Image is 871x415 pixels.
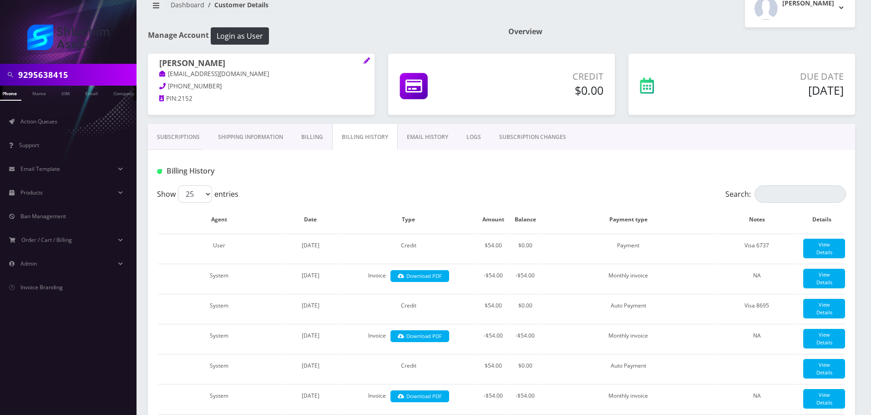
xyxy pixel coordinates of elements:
[510,294,541,323] td: $0.00
[477,294,509,323] td: $54.00
[477,324,509,353] td: -$54.00
[302,241,319,249] span: [DATE]
[490,70,603,83] p: Credit
[490,124,575,150] a: SUBSCRIPTION CHANGES
[755,185,846,203] input: Search:
[712,70,844,83] p: Due Date
[302,302,319,309] span: [DATE]
[168,82,222,90] span: [PHONE_NUMBER]
[477,354,509,383] td: $54.00
[390,390,449,403] a: Download PDF
[803,269,845,288] a: View Details
[508,27,855,36] h1: Overview
[302,392,319,400] span: [DATE]
[716,234,798,263] td: Visa 6737
[158,384,280,413] td: System
[158,234,280,263] td: User
[159,70,269,79] a: [EMAIL_ADDRESS][DOMAIN_NAME]
[510,324,541,353] td: -$54.00
[158,294,280,323] td: System
[340,354,476,383] td: Credit
[148,27,495,45] h1: Manage Account
[490,83,603,97] h5: $0.00
[20,212,66,220] span: Ban Management
[340,324,476,353] td: Invoice
[542,324,715,353] td: Monthly invoice
[799,206,845,233] th: Details
[716,324,798,353] td: NA
[302,272,319,279] span: [DATE]
[159,94,178,103] a: PIN:
[109,86,139,100] a: Company
[725,185,846,203] label: Search:
[57,86,74,100] a: SIM
[716,294,798,323] td: Visa 8695
[20,283,63,291] span: Invoice Branding
[803,239,845,258] a: View Details
[510,206,541,233] th: Balance
[340,264,476,293] td: Invoice
[716,206,798,233] th: Notes
[292,124,332,150] a: Billing
[477,384,509,413] td: -$54.00
[542,354,715,383] td: Auto Payment
[158,264,280,293] td: System
[20,118,57,125] span: Action Queues
[716,384,798,413] td: NA
[803,389,845,409] a: View Details
[158,354,280,383] td: System
[171,0,204,9] a: Dashboard
[803,329,845,348] a: View Details
[390,270,449,282] a: Download PDF
[340,234,476,263] td: Credit
[302,332,319,339] span: [DATE]
[157,167,378,175] h1: Billing History
[211,27,269,45] button: Login as User
[27,25,109,50] img: Shluchim Assist
[716,264,798,293] td: NA
[159,58,363,69] h1: [PERSON_NAME]
[340,384,476,413] td: Invoice
[20,165,60,173] span: Email Template
[542,234,715,263] td: Payment
[302,362,319,369] span: [DATE]
[281,206,339,233] th: Date
[803,299,845,318] a: View Details
[209,30,269,40] a: Login as User
[542,264,715,293] td: Monthly invoice
[477,264,509,293] td: -$54.00
[510,264,541,293] td: -$54.00
[803,359,845,379] a: View Details
[81,86,102,100] a: Email
[28,86,51,100] a: Name
[510,354,541,383] td: $0.00
[178,185,212,203] select: Showentries
[712,83,844,97] h5: [DATE]
[18,66,134,83] input: Search in Company
[457,124,490,150] a: LOGS
[157,185,238,203] label: Show entries
[20,260,37,267] span: Admin
[332,124,398,150] a: Billing History
[542,294,715,323] td: Auto Payment
[510,234,541,263] td: $0.00
[390,330,449,343] a: Download PDF
[148,124,209,150] a: Subscriptions
[19,141,39,149] span: Support
[510,384,541,413] td: -$54.00
[398,124,457,150] a: EMAIL HISTORY
[20,189,43,196] span: Products
[21,236,72,244] span: Order / Cart / Billing
[477,206,509,233] th: Amount
[542,206,715,233] th: Payment type
[477,234,509,263] td: $54.00
[158,206,280,233] th: Agent
[209,124,292,150] a: Shipping Information
[340,294,476,323] td: Credit
[340,206,476,233] th: Type
[158,324,280,353] td: System
[178,94,192,102] span: 2152
[542,384,715,413] td: Monthly invoice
